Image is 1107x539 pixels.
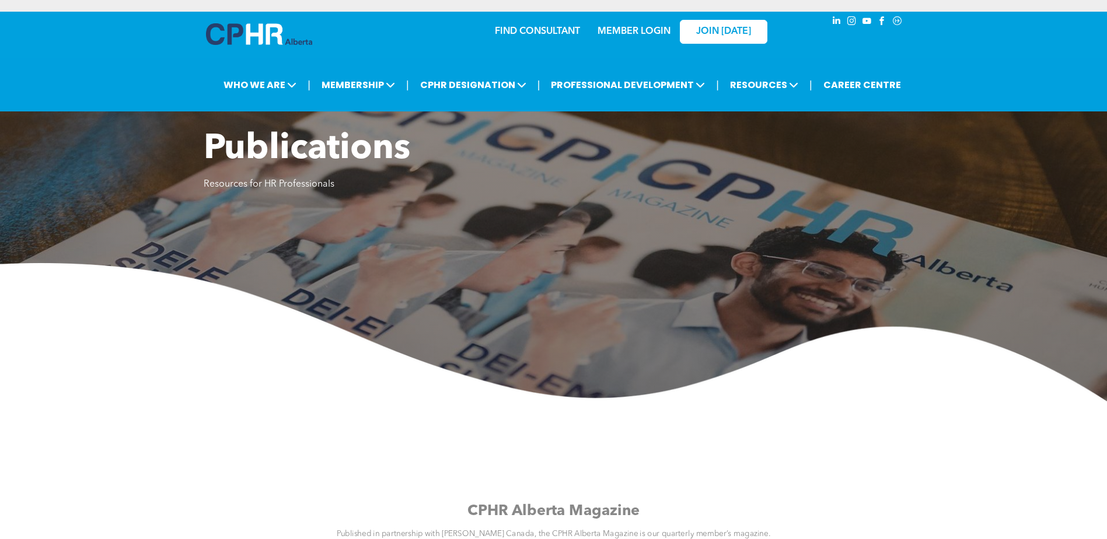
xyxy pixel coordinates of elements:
[846,15,858,30] a: instagram
[716,73,719,97] li: |
[204,132,410,167] span: Publications
[467,504,640,519] span: CPHR Alberta Magazine
[220,74,300,96] span: WHO WE ARE
[598,27,671,36] a: MEMBER LOGIN
[820,74,905,96] a: CAREER CENTRE
[206,23,312,45] img: A blue and white logo for cp alberta
[406,73,409,97] li: |
[809,73,812,97] li: |
[680,20,767,44] a: JOIN [DATE]
[204,180,334,189] span: Resources for HR Professionals
[861,15,874,30] a: youtube
[495,27,580,36] a: FIND CONSULTANT
[830,15,843,30] a: linkedin
[537,73,540,97] li: |
[318,74,399,96] span: MEMBERSHIP
[417,74,530,96] span: CPHR DESIGNATION
[547,74,708,96] span: PROFESSIONAL DEVELOPMENT
[337,530,770,538] span: Published in partnership with [PERSON_NAME] Canada, the CPHR Alberta Magazine is our quarterly me...
[891,15,904,30] a: Social network
[727,74,802,96] span: RESOURCES
[696,26,751,37] span: JOIN [DATE]
[308,73,310,97] li: |
[876,15,889,30] a: facebook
